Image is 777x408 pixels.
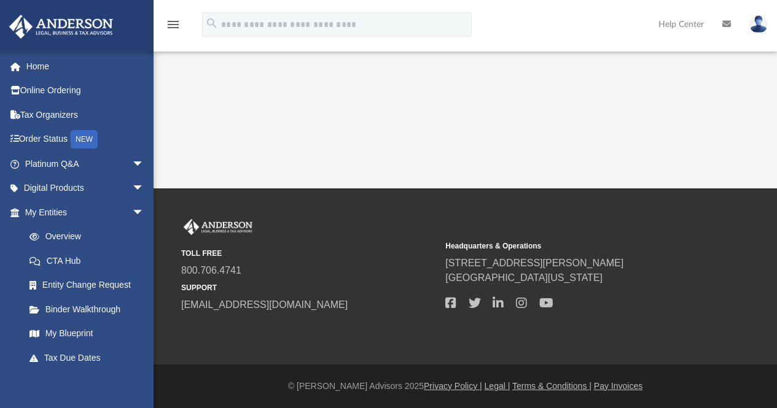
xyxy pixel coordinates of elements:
[181,219,255,235] img: Anderson Advisors Platinum Portal
[154,380,777,393] div: © [PERSON_NAME] Advisors 2025
[485,381,510,391] a: Legal |
[17,273,163,298] a: Entity Change Request
[17,297,163,321] a: Binder Walkthrough
[9,176,163,201] a: Digital Productsarrow_drop_down
[205,17,219,30] i: search
[9,200,163,225] a: My Entitiesarrow_drop_down
[9,152,163,176] a: Platinum Q&Aarrow_drop_down
[17,225,163,249] a: Overview
[17,345,163,370] a: Tax Due Dates
[445,272,603,283] a: [GEOGRAPHIC_DATA][US_STATE]
[424,381,482,391] a: Privacy Policy |
[181,248,437,259] small: TOLL FREE
[181,299,348,310] a: [EMAIL_ADDRESS][DOMAIN_NAME]
[181,265,241,275] a: 800.706.4741
[9,127,163,152] a: Order StatusNEW
[166,23,181,32] a: menu
[512,381,592,391] a: Terms & Conditions |
[166,17,181,32] i: menu
[594,381,642,391] a: Pay Invoices
[445,241,701,252] small: Headquarters & Operations
[445,258,623,268] a: [STREET_ADDRESS][PERSON_NAME]
[17,321,157,346] a: My Blueprint
[71,130,98,148] div: NEW
[9,79,163,103] a: Online Ordering
[132,176,157,201] span: arrow_drop_down
[181,282,437,293] small: SUPPORT
[9,102,163,127] a: Tax Organizers
[749,15,768,33] img: User Pic
[9,54,163,79] a: Home
[132,200,157,225] span: arrow_drop_down
[132,152,157,177] span: arrow_drop_down
[6,15,117,39] img: Anderson Advisors Platinum Portal
[17,248,163,273] a: CTA Hub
